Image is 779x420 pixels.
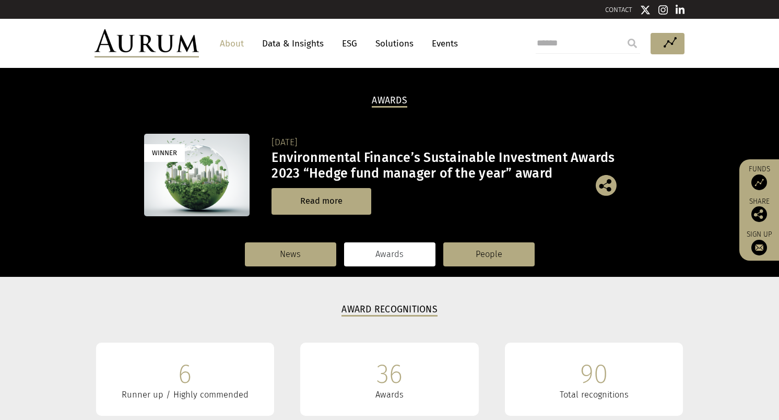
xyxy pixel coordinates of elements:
[676,5,685,15] img: Linkedin icon
[337,34,362,53] a: ESG
[112,390,259,400] div: Runner up / Highly commended
[178,358,192,390] div: 6
[658,5,668,15] img: Instagram icon
[372,95,407,108] h2: Awards
[751,206,767,222] img: Share this post
[144,144,185,161] div: Winner
[257,34,329,53] a: Data & Insights
[751,174,767,190] img: Access Funds
[245,242,336,266] a: News
[443,242,535,266] a: People
[272,135,632,150] div: [DATE]
[745,198,774,222] div: Share
[640,5,651,15] img: Twitter icon
[341,304,438,317] h3: Award Recognitions
[580,358,608,390] div: 90
[316,390,463,400] div: Awards
[272,150,632,181] h3: Environmental Finance’s Sustainable Investment Awards 2023 “Hedge fund manager of the year” award
[376,358,403,390] div: 36
[605,6,632,14] a: CONTACT
[745,165,774,190] a: Funds
[370,34,419,53] a: Solutions
[95,29,199,57] img: Aurum
[272,188,371,215] a: Read more
[751,240,767,255] img: Sign up to our newsletter
[215,34,249,53] a: About
[427,34,458,53] a: Events
[622,33,643,54] input: Submit
[344,242,435,266] a: Awards
[521,390,668,400] div: Total recognitions
[745,230,774,255] a: Sign up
